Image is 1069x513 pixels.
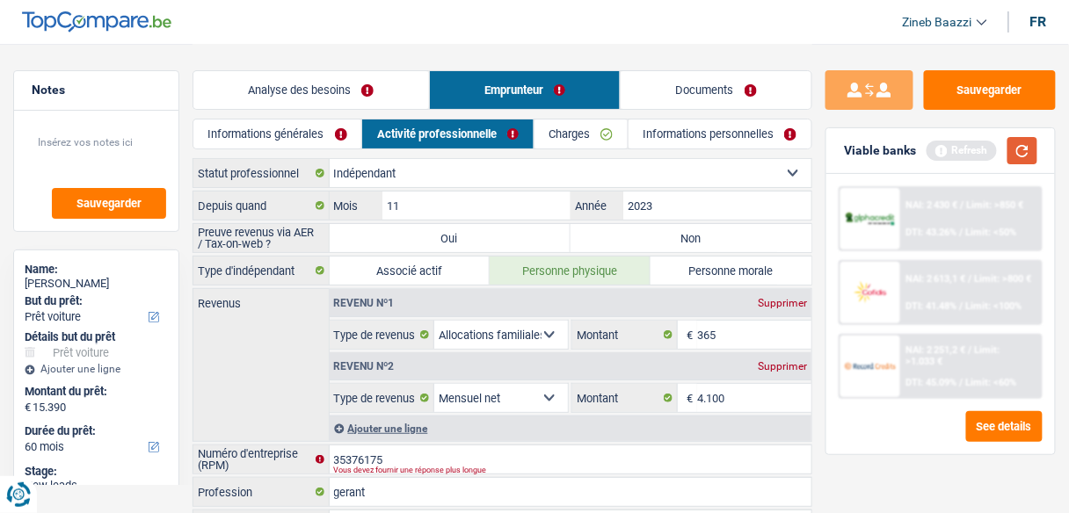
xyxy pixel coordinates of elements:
[966,300,1022,312] span: Limit: <100%
[845,211,896,227] img: AlphaCredit
[621,71,811,109] a: Documents
[25,330,168,344] div: Détails but du prêt
[967,199,1024,211] span: Limit: >850 €
[362,119,533,148] a: Activité professionnelle
[572,321,678,349] label: Montant
[193,119,361,148] a: Informations générales
[25,277,168,291] div: [PERSON_NAME]
[52,188,166,219] button: Sauvegarder
[960,227,964,238] span: /
[906,344,1000,367] span: Limit: >1.033 €
[845,279,896,305] img: Cofidis
[960,377,964,388] span: /
[571,191,623,220] label: Année
[330,415,812,441] div: Ajouter une ligne
[924,70,1056,110] button: Sauvegarder
[330,321,435,349] label: Type de revenus
[193,71,429,109] a: Analyse des besoins
[903,15,972,30] span: Zineb Baazzi
[844,143,916,158] div: Viable banks
[534,119,628,148] a: Charges
[961,199,964,211] span: /
[25,363,168,375] div: Ajouter une ligne
[25,479,168,493] div: New leads
[330,298,399,308] div: Revenu nº1
[906,377,957,388] span: DTI: 45.09%
[193,478,330,506] label: Profession
[629,119,811,148] a: Informations personnelles
[330,361,399,372] div: Revenu nº2
[623,191,811,220] input: AAAA
[753,361,811,372] div: Supprimer
[651,256,811,285] label: Personne morale
[572,384,678,412] label: Montant
[927,141,997,160] div: Refresh
[906,300,957,312] span: DTI: 41.48%
[889,8,987,37] a: Zineb Baazzi
[22,11,171,33] img: TopCompare Logo
[966,377,1017,388] span: Limit: <60%
[969,344,972,356] span: /
[330,384,435,412] label: Type de revenus
[969,273,972,285] span: /
[193,224,330,252] label: Preuve revenus via AER / Tax-on-web ?
[330,256,491,285] label: Associé actif
[678,384,697,412] span: €
[193,191,330,220] label: Depuis quand
[193,445,330,473] label: Numéro d'entreprise (RPM)
[678,321,697,349] span: €
[906,344,966,356] span: NAI: 2 251,2 €
[193,159,330,187] label: Statut professionnel
[906,273,966,285] span: NAI: 2 613,1 €
[334,466,762,473] div: Vous devez fournir une réponse plus longue
[975,273,1032,285] span: Limit: >800 €
[193,256,330,285] label: Type d'indépendant
[25,263,168,277] div: Name:
[906,199,958,211] span: NAI: 2 430 €
[32,83,161,98] h5: Notes
[25,424,164,438] label: Durée du prêt:
[571,224,811,252] label: Non
[966,411,1043,442] button: See details
[25,294,164,308] label: But du prêt:
[906,227,957,238] span: DTI: 43.26%
[25,401,31,415] span: €
[753,298,811,308] div: Supprimer
[430,71,621,109] a: Emprunteur
[1030,13,1047,30] div: fr
[330,224,571,252] label: Oui
[193,289,329,309] label: Revenus
[490,256,651,285] label: Personne physique
[76,198,142,209] span: Sauvegarder
[382,191,571,220] input: MM
[25,385,164,399] label: Montant du prêt:
[845,353,896,379] img: Record Credits
[330,191,382,220] label: Mois
[25,465,168,479] div: Stage:
[966,227,1017,238] span: Limit: <50%
[960,300,964,312] span: /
